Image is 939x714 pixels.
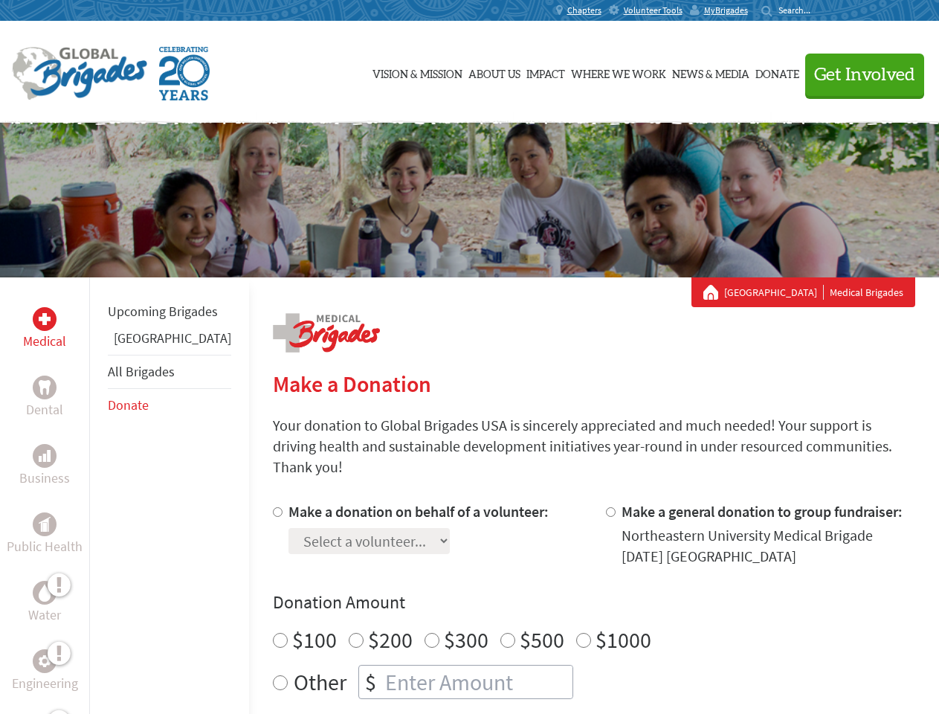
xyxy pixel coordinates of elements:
div: Medical [33,307,57,331]
img: Business [39,450,51,462]
label: Make a general donation to group fundraiser: [622,502,903,521]
a: [GEOGRAPHIC_DATA] [114,329,231,347]
div: Medical Brigades [703,285,903,300]
label: $1000 [596,625,651,654]
a: Upcoming Brigades [108,303,218,320]
img: Medical [39,313,51,325]
li: All Brigades [108,355,231,389]
img: Public Health [39,517,51,532]
li: Upcoming Brigades [108,295,231,328]
div: Public Health [33,512,57,536]
h2: Make a Donation [273,370,915,397]
span: Get Involved [814,66,915,84]
a: BusinessBusiness [19,444,70,489]
a: Donate [755,35,799,109]
li: Donate [108,389,231,422]
label: Other [294,665,346,699]
p: Engineering [12,673,78,694]
p: Water [28,605,61,625]
img: Global Brigades Celebrating 20 Years [159,47,210,100]
span: Chapters [567,4,601,16]
a: Donate [108,396,149,414]
img: logo-medical.png [273,313,380,353]
span: Volunteer Tools [624,4,683,16]
a: Impact [526,35,565,109]
div: Dental [33,376,57,399]
p: Your donation to Global Brigades USA is sincerely appreciated and much needed! Your support is dr... [273,415,915,477]
span: MyBrigades [704,4,748,16]
a: News & Media [672,35,749,109]
img: Global Brigades Logo [12,47,147,100]
p: Medical [23,331,66,352]
label: $500 [520,625,564,654]
button: Get Involved [805,54,924,96]
a: DentalDental [26,376,63,420]
div: $ [359,666,382,698]
label: Make a donation on behalf of a volunteer: [288,502,549,521]
a: All Brigades [108,363,175,380]
label: $100 [292,625,337,654]
a: Vision & Mission [372,35,462,109]
input: Enter Amount [382,666,572,698]
label: $200 [368,625,413,654]
input: Search... [778,4,821,16]
div: Water [33,581,57,605]
img: Water [39,584,51,601]
p: Dental [26,399,63,420]
a: Where We Work [571,35,666,109]
a: [GEOGRAPHIC_DATA] [724,285,824,300]
h4: Donation Amount [273,591,915,614]
img: Dental [39,380,51,394]
a: About Us [468,35,520,109]
p: Business [19,468,70,489]
img: Engineering [39,655,51,667]
div: Business [33,444,57,468]
div: Engineering [33,649,57,673]
div: Northeastern University Medical Brigade [DATE] [GEOGRAPHIC_DATA] [622,525,915,567]
a: MedicalMedical [23,307,66,352]
label: $300 [444,625,488,654]
p: Public Health [7,536,83,557]
li: Panama [108,328,231,355]
a: WaterWater [28,581,61,625]
a: Public HealthPublic Health [7,512,83,557]
a: EngineeringEngineering [12,649,78,694]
